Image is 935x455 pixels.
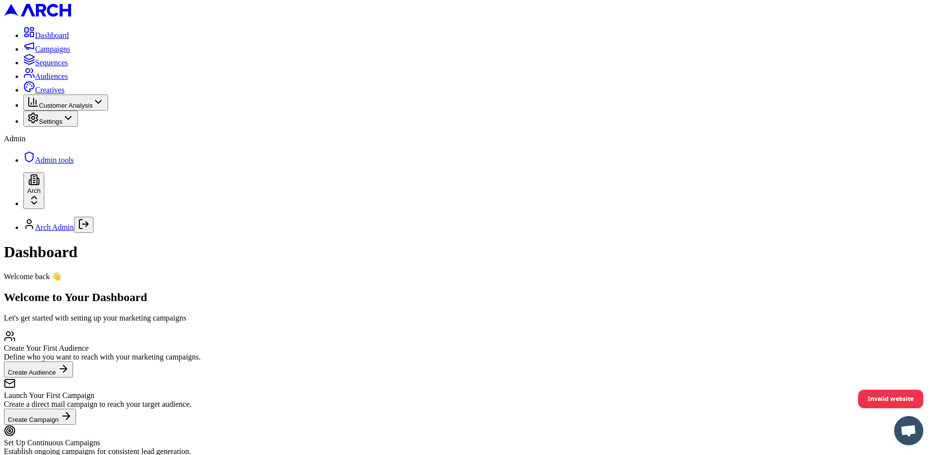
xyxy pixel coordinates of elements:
[39,102,93,109] span: Customer Analysis
[35,58,68,67] span: Sequences
[868,390,914,407] span: Invalid website
[35,223,74,231] a: Arch Admin
[35,45,70,53] span: Campaigns
[35,72,68,80] span: Audiences
[23,156,74,164] a: Admin tools
[4,314,931,322] p: Let's get started with setting up your marketing campaigns
[27,187,40,194] span: Arch
[23,86,64,94] a: Creatives
[4,400,931,409] div: Create a direct mail campaign to reach your target audience.
[23,45,70,53] a: Campaigns
[4,409,76,425] button: Create Campaign
[4,391,931,400] div: Launch Your First Campaign
[4,438,931,447] div: Set Up Continuous Campaigns
[23,111,78,127] button: Settings
[4,353,931,361] div: Define who you want to reach with your marketing campaigns.
[35,31,69,39] span: Dashboard
[35,156,74,164] span: Admin tools
[35,86,64,94] span: Creatives
[4,243,931,261] h1: Dashboard
[23,58,68,67] a: Sequences
[4,291,931,304] h2: Welcome to Your Dashboard
[23,172,44,209] button: Arch
[23,95,108,111] button: Customer Analysis
[4,134,931,143] div: Admin
[4,361,73,378] button: Create Audience
[4,272,931,281] div: Welcome back 👋
[894,416,923,445] div: Open chat
[23,31,69,39] a: Dashboard
[39,118,62,125] span: Settings
[4,344,931,353] div: Create Your First Audience
[74,217,93,233] button: Log out
[23,72,68,80] a: Audiences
